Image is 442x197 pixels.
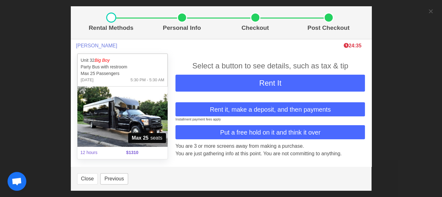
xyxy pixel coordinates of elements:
p: Max 25 Passengers [81,70,164,77]
strong: Max 25 [132,134,148,142]
p: Unit 32 [81,57,164,64]
p: Party Bus with restroom [81,64,164,70]
small: Installment payment fees apply [175,117,221,121]
button: Previous [100,173,128,184]
span: The clock is ticking ⁠— this timer shows how long we'll hold this limo during checkout. If time r... [344,43,361,48]
p: You are 3 or more screens away from making a purchase. [175,142,365,150]
button: Close [77,173,98,184]
button: Rent it, make a deposit, and then payments [175,102,365,116]
em: Big Boy [95,58,110,63]
b: 24:35 [344,43,361,48]
button: Put a free hold on it and think it over [175,125,365,139]
p: Personal Info [148,24,216,33]
span: Rent it, make a deposit, and then payments [210,105,331,114]
p: Rental Methods [80,24,143,33]
span: seats [128,133,166,143]
span: [DATE] [81,77,94,83]
div: Select a button to see details, such as tax & tip [175,60,365,72]
span: [PERSON_NAME] [76,43,117,49]
p: You are just gathering info at this point. You are not committing to anything. [175,150,365,157]
span: 5:30 PM - 5:30 AM [130,77,164,83]
span: 12 hours [77,146,122,160]
span: Put a free hold on it and think it over [220,128,320,137]
img: 32%2001.jpg [77,87,168,147]
span: Rent It [259,79,281,87]
div: Open chat [8,172,26,191]
p: Checkout [221,24,289,33]
button: Rent It [175,75,365,92]
p: Post Checkout [294,24,363,33]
